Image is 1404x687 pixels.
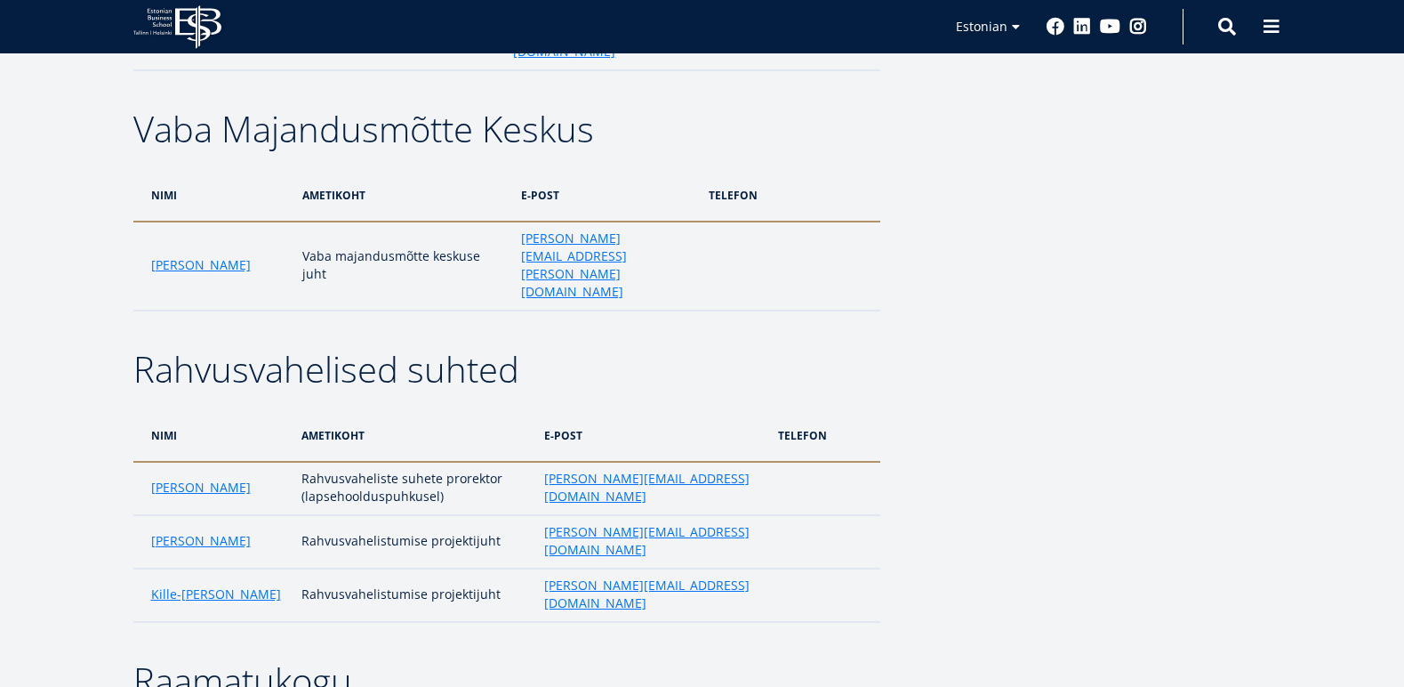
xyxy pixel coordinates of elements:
[1100,18,1120,36] a: Youtube
[293,222,512,311] td: Vaba majandusmõtte keskuse juht
[293,169,512,222] th: ametikoht
[293,515,535,569] td: Rahvusvahelistumise projektijuht
[544,523,760,559] a: [PERSON_NAME][EMAIL_ADDRESS][DOMAIN_NAME]
[1073,18,1091,36] a: Linkedin
[544,470,760,505] a: [PERSON_NAME][EMAIL_ADDRESS][DOMAIN_NAME]
[700,169,880,222] th: telefon
[151,479,251,497] a: [PERSON_NAME]
[1047,18,1064,36] a: Facebook
[293,409,535,462] th: ametikoht
[293,569,535,622] td: Rahvusvahelistumise projektijuht
[544,577,760,612] a: [PERSON_NAME][EMAIL_ADDRESS][DOMAIN_NAME]
[151,256,251,274] a: [PERSON_NAME]
[535,409,769,462] th: e-post
[133,344,519,393] span: Rahvusvahelised suhted
[301,470,526,505] p: Rahvusvaheliste suhete prorektor (lapsehoolduspuhkusel)
[521,230,691,301] a: [PERSON_NAME][EMAIL_ADDRESS][PERSON_NAME][DOMAIN_NAME]
[151,532,251,550] a: [PERSON_NAME]
[133,409,293,462] th: nimi
[133,169,294,222] th: nimi
[512,169,700,222] th: e-post
[1129,18,1147,36] a: Instagram
[133,107,880,151] h2: Vaba Majandusmõtte Keskus
[151,586,281,603] a: Kille-[PERSON_NAME]
[769,409,879,462] th: telefon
